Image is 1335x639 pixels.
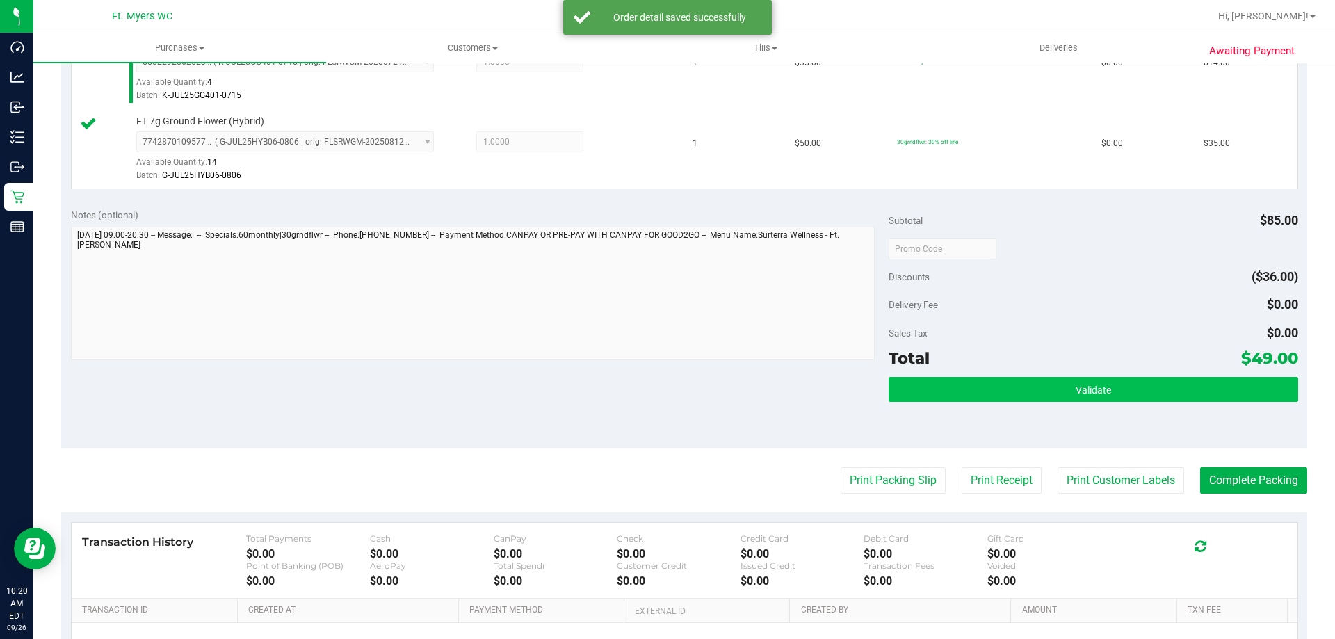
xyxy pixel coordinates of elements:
button: Complete Packing [1200,467,1307,494]
span: FT 7g Ground Flower (Hybrid) [136,115,264,128]
span: Batch: [136,170,160,180]
div: Total Spendr [494,560,617,571]
span: $50.00 [795,137,821,150]
span: $0.00 [1267,325,1298,340]
a: Tills [619,33,912,63]
div: Order detail saved successfully [598,10,761,24]
inline-svg: Dashboard [10,40,24,54]
div: CanPay [494,533,617,544]
button: Validate [889,377,1297,402]
span: Tills [620,42,911,54]
div: $0.00 [987,547,1111,560]
inline-svg: Analytics [10,70,24,84]
div: $0.00 [741,574,864,588]
div: AeroPay [370,560,494,571]
span: 14 [207,157,217,167]
div: $0.00 [864,547,987,560]
inline-svg: Reports [10,220,24,234]
button: Print Customer Labels [1058,467,1184,494]
inline-svg: Inventory [10,130,24,144]
div: $0.00 [246,547,370,560]
span: Notes (optional) [71,209,138,220]
div: Debit Card [864,533,987,544]
div: Transaction Fees [864,560,987,571]
span: $35.00 [1204,137,1230,150]
div: Gift Card [987,533,1111,544]
span: Subtotal [889,215,923,226]
div: $0.00 [370,574,494,588]
span: Hi, [PERSON_NAME]! [1218,10,1309,22]
a: Txn Fee [1188,605,1281,616]
inline-svg: Retail [10,190,24,204]
span: Batch: [136,90,160,100]
a: Purchases [33,33,326,63]
span: G-JUL25HYB06-0806 [162,170,241,180]
div: $0.00 [617,574,741,588]
button: Print Receipt [962,467,1042,494]
input: Promo Code [889,238,996,259]
a: Created At [248,605,453,616]
div: Cash [370,533,494,544]
div: $0.00 [987,574,1111,588]
th: External ID [624,599,789,624]
div: Issued Credit [741,560,864,571]
a: Amount [1022,605,1172,616]
div: $0.00 [246,574,370,588]
p: 10:20 AM EDT [6,585,27,622]
inline-svg: Outbound [10,160,24,174]
span: $49.00 [1241,348,1298,368]
div: Check [617,533,741,544]
span: Purchases [33,42,326,54]
span: 4 [207,77,212,87]
span: 1 [693,137,697,150]
span: Deliveries [1021,42,1097,54]
div: Point of Banking (POB) [246,560,370,571]
span: Customers [327,42,618,54]
span: $0.00 [1267,297,1298,312]
a: Deliveries [912,33,1205,63]
span: $85.00 [1260,213,1298,227]
a: Customers [326,33,619,63]
div: $0.00 [617,547,741,560]
span: Awaiting Payment [1209,43,1295,59]
p: 09/26 [6,622,27,633]
a: Transaction ID [82,605,232,616]
div: $0.00 [741,547,864,560]
div: $0.00 [370,547,494,560]
div: Credit Card [741,533,864,544]
div: Customer Credit [617,560,741,571]
span: ($36.00) [1252,269,1298,284]
div: $0.00 [494,574,617,588]
iframe: Resource center [14,528,56,569]
span: Sales Tax [889,327,928,339]
div: Available Quantity: [136,72,449,99]
span: Ft. Myers WC [112,10,172,22]
span: K-JUL25GG401-0715 [162,90,241,100]
a: Created By [801,605,1005,616]
inline-svg: Inbound [10,100,24,114]
span: Discounts [889,264,930,289]
span: Validate [1076,385,1111,396]
button: Print Packing Slip [841,467,946,494]
div: $0.00 [494,547,617,560]
span: 30grndflwr: 30% off line [897,138,958,145]
div: Voided [987,560,1111,571]
span: Total [889,348,930,368]
a: Payment Method [469,605,619,616]
div: Total Payments [246,533,370,544]
div: $0.00 [864,574,987,588]
span: $0.00 [1101,137,1123,150]
span: Delivery Fee [889,299,938,310]
div: Available Quantity: [136,152,449,179]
